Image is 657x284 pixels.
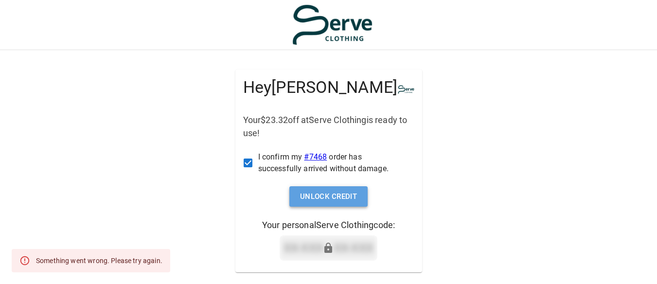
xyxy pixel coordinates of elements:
[289,186,368,207] button: Unlock Credit
[304,152,327,161] a: #7468
[262,218,395,231] p: Your personal Serve Clothing code:
[398,77,414,102] div: Serve Clothing
[292,4,373,46] img: serve-clothing.myshopify.com-3331c13f-55ad-48ba-bef5-e23db2fa8125
[284,239,373,257] p: XX-XXX - XX-XXX
[243,77,398,98] h4: Hey [PERSON_NAME]
[258,151,407,175] p: I confirm my order has successfully arrived without damage.
[243,113,414,140] p: Your $23.32 off at Serve Clothing is ready to use!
